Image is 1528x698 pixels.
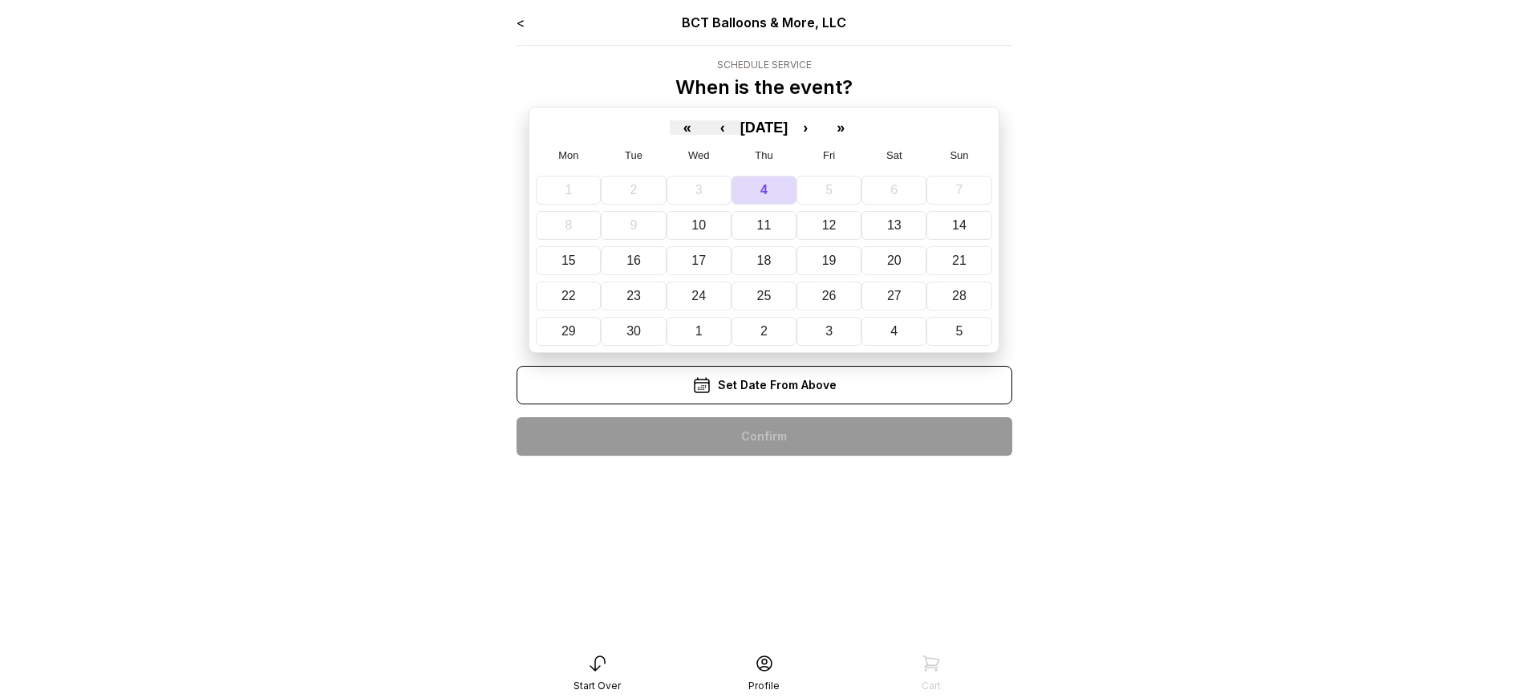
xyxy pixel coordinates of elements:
button: « [670,120,705,135]
abbr: September 17, 2025 [691,254,706,267]
div: Start Over [574,680,621,692]
button: October 2, 2025 [732,317,796,346]
abbr: September 22, 2025 [561,289,576,302]
abbr: October 5, 2025 [956,324,963,338]
abbr: September 15, 2025 [561,254,576,267]
button: September 4, 2025 [732,176,796,205]
abbr: September 8, 2025 [565,218,572,232]
button: October 5, 2025 [926,317,991,346]
button: September 11, 2025 [732,211,796,240]
button: October 3, 2025 [796,317,861,346]
button: September 9, 2025 [601,211,666,240]
button: September 19, 2025 [796,246,861,275]
abbr: September 2, 2025 [630,183,638,197]
abbr: September 18, 2025 [757,254,772,267]
button: ‹ [705,120,740,135]
button: September 21, 2025 [926,246,991,275]
button: September 16, 2025 [601,246,666,275]
abbr: September 19, 2025 [822,254,837,267]
button: September 29, 2025 [536,317,601,346]
button: September 12, 2025 [796,211,861,240]
div: Set Date From Above [517,366,1012,404]
abbr: Thursday [755,149,772,161]
button: September 3, 2025 [667,176,732,205]
abbr: September 30, 2025 [626,324,641,338]
abbr: September 4, 2025 [760,183,768,197]
button: September 23, 2025 [601,282,666,310]
abbr: Tuesday [625,149,642,161]
abbr: September 16, 2025 [626,254,641,267]
button: September 15, 2025 [536,246,601,275]
button: September 10, 2025 [667,211,732,240]
abbr: Sunday [950,149,968,161]
button: September 8, 2025 [536,211,601,240]
div: Profile [748,680,780,692]
abbr: September 11, 2025 [757,218,772,232]
abbr: September 25, 2025 [757,289,772,302]
abbr: Monday [558,149,578,161]
button: September 25, 2025 [732,282,796,310]
abbr: September 10, 2025 [691,218,706,232]
abbr: September 20, 2025 [887,254,902,267]
button: September 5, 2025 [796,176,861,205]
abbr: September 1, 2025 [565,183,572,197]
abbr: September 23, 2025 [626,289,641,302]
abbr: September 26, 2025 [822,289,837,302]
abbr: September 13, 2025 [887,218,902,232]
button: September 26, 2025 [796,282,861,310]
abbr: September 6, 2025 [890,183,898,197]
button: September 14, 2025 [926,211,991,240]
abbr: September 5, 2025 [825,183,833,197]
abbr: September 14, 2025 [952,218,967,232]
button: September 24, 2025 [667,282,732,310]
button: September 13, 2025 [861,211,926,240]
abbr: September 29, 2025 [561,324,576,338]
div: BCT Balloons & More, LLC [615,13,913,32]
abbr: October 2, 2025 [760,324,768,338]
abbr: October 1, 2025 [695,324,703,338]
abbr: September 7, 2025 [956,183,963,197]
abbr: Friday [823,149,835,161]
div: Cart [922,680,941,692]
button: October 4, 2025 [861,317,926,346]
p: When is the event? [675,75,853,100]
abbr: September 28, 2025 [952,289,967,302]
button: [DATE] [740,120,788,135]
abbr: September 12, 2025 [822,218,837,232]
abbr: October 4, 2025 [890,324,898,338]
abbr: October 3, 2025 [825,324,833,338]
abbr: September 21, 2025 [952,254,967,267]
abbr: September 24, 2025 [691,289,706,302]
button: September 17, 2025 [667,246,732,275]
button: September 20, 2025 [861,246,926,275]
button: September 7, 2025 [926,176,991,205]
button: September 22, 2025 [536,282,601,310]
abbr: Saturday [886,149,902,161]
button: › [788,120,823,135]
abbr: September 3, 2025 [695,183,703,197]
abbr: September 27, 2025 [887,289,902,302]
a: < [517,14,525,30]
button: September 6, 2025 [861,176,926,205]
span: [DATE] [740,120,788,136]
button: September 1, 2025 [536,176,601,205]
button: » [823,120,858,135]
abbr: Wednesday [688,149,710,161]
button: September 28, 2025 [926,282,991,310]
div: Schedule Service [675,59,853,71]
button: September 27, 2025 [861,282,926,310]
button: September 18, 2025 [732,246,796,275]
abbr: September 9, 2025 [630,218,638,232]
button: September 2, 2025 [601,176,666,205]
button: September 30, 2025 [601,317,666,346]
button: October 1, 2025 [667,317,732,346]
